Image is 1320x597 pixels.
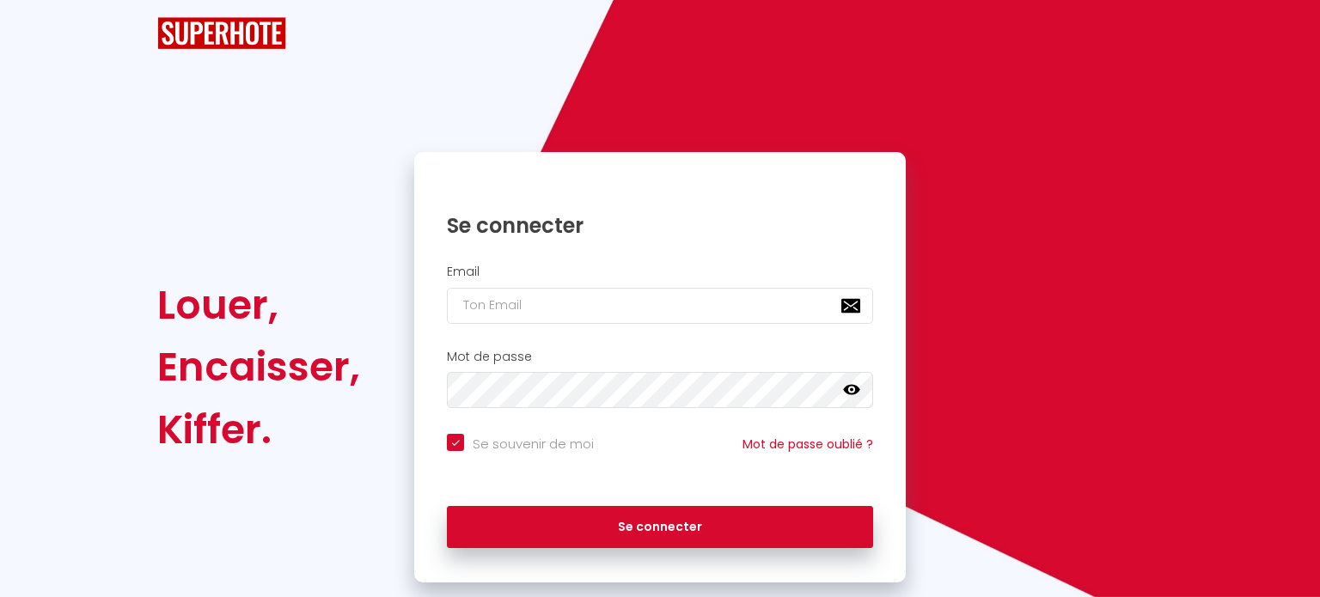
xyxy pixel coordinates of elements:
div: Kiffer. [157,399,360,460]
a: Mot de passe oublié ? [742,436,873,453]
div: Louer, [157,274,360,336]
h2: Mot de passe [447,350,873,364]
h1: Se connecter [447,212,873,239]
input: Ton Email [447,288,873,324]
h2: Email [447,265,873,279]
div: Encaisser, [157,336,360,398]
button: Se connecter [447,506,873,549]
img: SuperHote logo [157,17,286,49]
